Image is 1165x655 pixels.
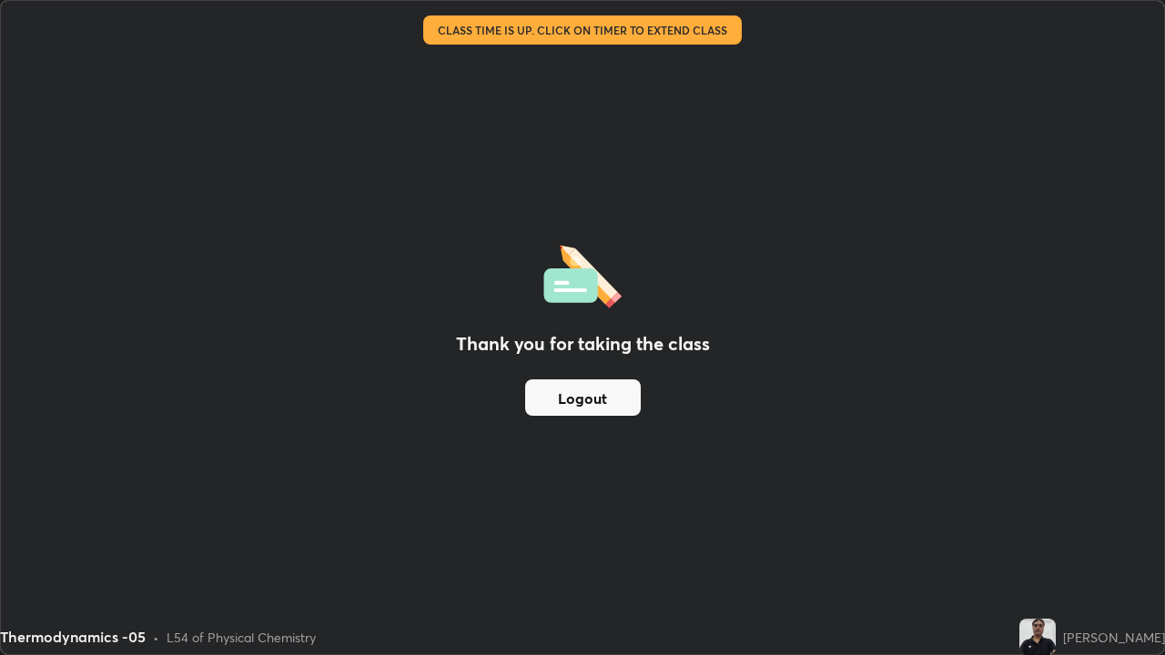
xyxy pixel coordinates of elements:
h2: Thank you for taking the class [456,330,710,358]
div: [PERSON_NAME] [1063,628,1165,647]
img: 2746b4ae3dd242b0847139de884b18c5.jpg [1019,619,1056,655]
img: offlineFeedback.1438e8b3.svg [543,239,622,308]
div: • [153,628,159,647]
div: L54 of Physical Chemistry [167,628,316,647]
button: Logout [525,379,641,416]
